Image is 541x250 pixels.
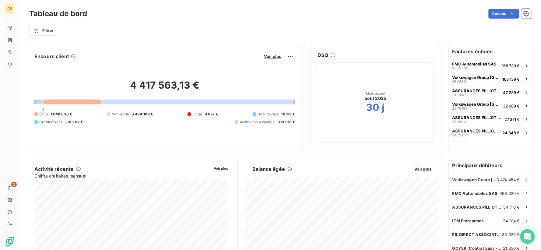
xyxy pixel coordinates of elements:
span: 47 289 € [503,90,520,95]
span: 32 088 € [503,104,520,108]
span: 33 625 € [502,232,520,237]
span: -30 262 € [65,119,83,125]
span: 168 730 € [502,63,520,68]
button: Filtrer [29,26,57,36]
span: 498 020 € [500,191,520,196]
span: Mois actuel [366,92,385,95]
span: 24-20471 [452,93,468,97]
button: ASSURANCES PILLIOT - Contrat Easy Fleet24-2047147 289 € [449,86,533,99]
span: Volkswagen Group [GEOGRAPHIC_DATA] [452,75,500,80]
button: Volkswagen Group [GEOGRAPHIC_DATA]25-16819163 139 € [449,72,533,86]
span: Volkswagen Group [GEOGRAPHIC_DATA] [452,102,501,107]
h6: Principaux débiteurs [449,158,533,173]
span: Échu [39,111,48,117]
span: 3 494 109 € [132,111,153,117]
span: Volkswagen Group [GEOGRAPHIC_DATA] [452,177,497,182]
span: Non-échu [111,111,129,117]
h6: Factures échues [449,44,533,59]
h6: Encours client [34,53,69,60]
span: FMC Automobiles SAS [452,62,497,66]
span: ASSURANCES PILLIOT - Contrat Easy Fleet [452,115,502,120]
h6: Activité récente [34,165,74,173]
h2: 4 417 563,13 € [34,79,295,97]
span: -118 916 € [277,119,295,125]
button: Voir plus [413,166,434,172]
span: 24-25024 [452,133,469,137]
span: Avoirs non associés [240,119,274,125]
span: 25-19778 [452,66,467,70]
span: 163 139 € [503,77,520,82]
span: ASSURANCES PILLIOT - Contrat Easy Fleet [452,129,500,133]
span: 25-16795 [452,107,468,110]
span: 1 048 836 € [51,111,72,117]
button: Voir plus [212,165,230,171]
button: Actions [489,9,519,19]
span: 24 848 € [503,130,520,135]
span: Crédit divers [39,119,62,125]
span: 3 474 454 € [497,177,520,182]
span: Voir plus [264,54,281,59]
button: ASSURANCES PILLIOT - Contrat Easy Fleet25-1504927 371 € [449,112,533,126]
button: FMC Automobiles SAS25-19778168 730 € [449,59,533,72]
span: 154 710 € [502,205,520,210]
span: 14 119 € [281,111,295,117]
span: Débit divers [258,111,279,117]
div: AS [5,4,15,13]
span: ASSURANCES PILLIOT - Contrat Easy Fleet [452,88,501,93]
span: 25-15049 [452,120,468,124]
h2: 30 [367,101,380,114]
div: Open Intercom Messenger [520,229,535,244]
h6: Balance âgée [253,165,285,173]
span: 0 [42,107,44,111]
h2: j [382,101,385,114]
h6: DSO [318,51,328,59]
span: FMC Automobiles SAS [452,191,498,196]
img: Logo LeanPay [5,237,15,246]
span: 2 [11,182,17,187]
span: 25-16819 [452,80,467,83]
span: 9 677 € [205,111,218,117]
button: Volkswagen Group [GEOGRAPHIC_DATA]25-1679532 088 € [449,99,533,112]
span: Voir plus [214,166,228,171]
span: Chiffre d'affaires mensuel [34,173,210,179]
span: FIL DIRECT ASSOCIATION [452,232,502,237]
span: 27 371 € [505,117,520,122]
span: Voir plus [415,167,432,171]
button: Voir plus [262,54,283,59]
span: août 2025 [365,95,386,101]
span: Litige [192,111,202,117]
span: ASSURANCES PILLIOT - Contrat Easy Fleet [452,205,502,210]
span: 34 014 € [503,218,520,223]
span: ITM Entreprises [452,218,484,223]
h3: Tableau de bord [29,8,87,19]
button: ASSURANCES PILLIOT - Contrat Easy Fleet24-2502424 848 € [449,126,533,139]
